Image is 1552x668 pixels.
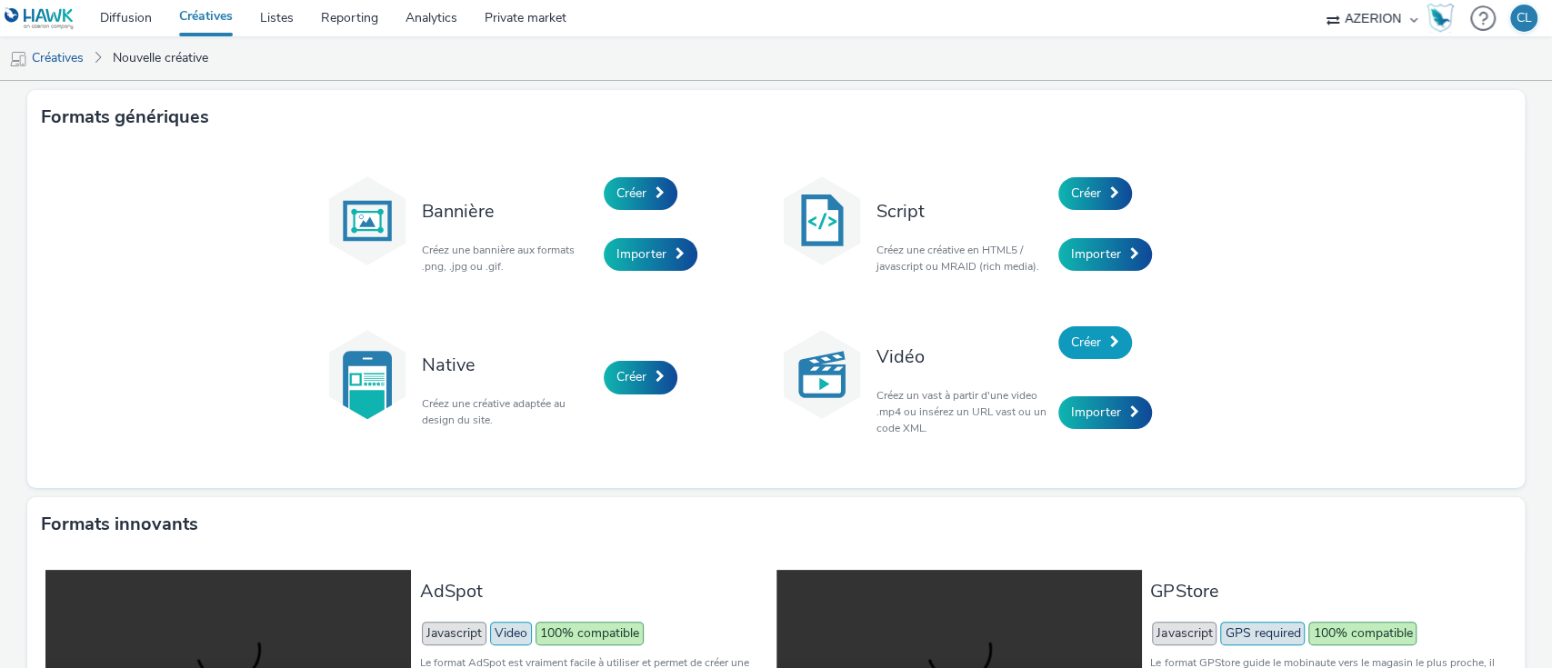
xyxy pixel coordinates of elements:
a: Créer [1058,326,1132,359]
a: Importer [1058,238,1152,271]
h3: Formats innovants [41,511,198,538]
h3: AdSpot [420,579,767,603]
span: Javascript [422,622,486,645]
span: Créer [616,368,646,385]
img: code.svg [776,175,867,266]
span: Créer [616,184,646,202]
h3: Vidéo [876,344,1049,369]
span: 100% compatible [1308,622,1417,645]
p: Créez une bannière aux formats .png, .jpg ou .gif. [422,242,595,274]
h3: Bannière [422,199,595,224]
img: mobile [9,50,27,68]
span: Importer [616,245,666,263]
img: banner.svg [322,175,413,266]
a: Hawk Academy [1427,4,1461,33]
span: GPS required [1220,622,1305,645]
img: video.svg [776,329,867,420]
span: Video [490,622,532,645]
span: Importer [1071,404,1121,421]
h3: GPStore [1150,579,1497,603]
span: Importer [1071,245,1121,263]
img: Hawk Academy [1427,4,1454,33]
p: Créez un vast à partir d'une video .mp4 ou insérez un URL vast ou un code XML. [876,387,1049,436]
img: undefined Logo [5,7,75,30]
a: Créer [604,177,677,210]
div: CL [1517,5,1532,32]
a: Importer [604,238,697,271]
span: Créer [1071,334,1101,351]
h3: Script [876,199,1049,224]
img: native.svg [322,329,413,420]
a: Importer [1058,396,1152,429]
a: Créer [604,361,677,394]
p: Créez une créative en HTML5 / javascript ou MRAID (rich media). [876,242,1049,274]
h3: Native [422,353,595,377]
span: 100% compatible [536,622,644,645]
h3: Formats génériques [41,104,209,131]
a: Créer [1058,177,1132,210]
span: Javascript [1152,622,1217,645]
p: Créez une créative adaptée au design du site. [422,395,595,428]
a: Nouvelle créative [104,36,217,80]
span: Créer [1071,184,1101,202]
